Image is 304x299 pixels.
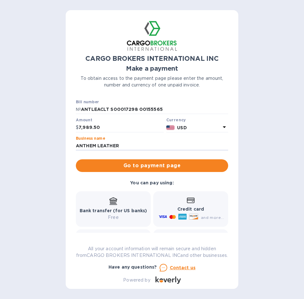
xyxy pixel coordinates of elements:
[76,124,79,131] p: $
[76,75,228,88] p: To obtain access to the payment page please enter the amount, number and currency of one unpaid i...
[177,125,187,130] b: USD
[201,215,224,220] span: and more...
[76,159,228,172] button: Go to payment page
[80,208,147,213] b: Bank transfer (for US banks)
[79,123,164,132] input: 0.00
[130,180,174,185] b: You can pay using:
[76,118,92,122] label: Amount
[177,207,204,212] b: Credit card
[166,125,175,130] img: USD
[76,100,99,104] label: Bill number
[76,245,228,259] p: All your account information will remain secure and hidden from CARGO BROKERS INTERNATIONAL INC a...
[81,162,223,169] span: Go to payment page
[123,277,150,283] p: Powered by
[85,54,219,62] b: CARGO BROKERS INTERNATIONAL INC
[170,265,196,270] u: Contact us
[166,118,186,122] b: Currency
[76,106,81,113] p: №
[76,137,105,140] label: Business name
[76,65,228,72] h1: Make a payment
[109,264,157,270] b: Have any questions?
[76,141,228,151] input: Enter business name
[80,214,147,221] p: Free
[81,105,228,114] input: Enter bill number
